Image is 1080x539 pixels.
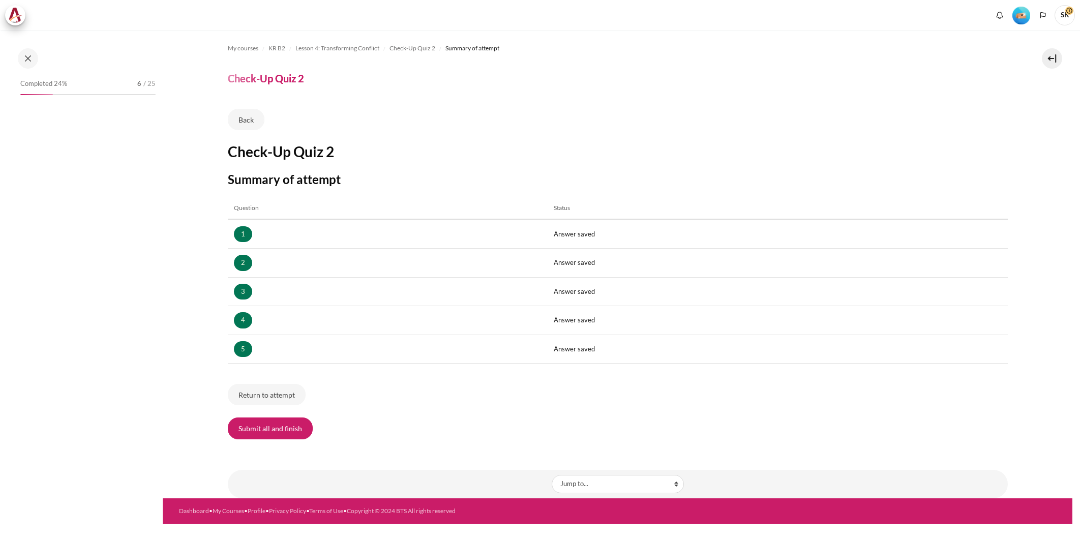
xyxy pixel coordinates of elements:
[445,44,499,53] span: Summary of attempt
[268,44,285,53] span: KR B2
[1012,6,1030,24] div: Level #2
[5,5,31,25] a: Architeck Architeck
[8,8,22,23] img: Architeck
[1008,6,1034,24] a: Level #2
[228,171,1008,187] h3: Summary of attempt
[1055,5,1075,25] a: User menu
[228,109,264,130] a: Back
[228,417,313,439] button: Submit all and finish
[1035,8,1051,23] button: Languages
[1055,5,1075,25] span: SK
[269,507,306,515] a: Privacy Policy
[234,284,252,300] a: 3
[548,335,1008,364] td: Answer saved
[228,384,306,405] button: Return to attempt
[295,44,379,53] span: Lesson 4: Transforming Conflict
[234,255,252,271] a: 2
[137,79,141,89] span: 6
[163,30,1072,498] section: Content
[179,507,209,515] a: Dashboard
[309,507,343,515] a: Terms of Use
[234,312,252,328] a: 4
[179,506,670,516] div: • • • • •
[20,79,67,89] span: Completed 24%
[389,44,435,53] span: Check-Up Quiz 2
[234,226,252,243] a: 1
[228,197,548,219] th: Question
[248,507,265,515] a: Profile
[548,249,1008,278] td: Answer saved
[234,341,252,357] a: 5
[268,42,285,54] a: KR B2
[548,197,1008,219] th: Status
[548,220,1008,249] td: Answer saved
[389,42,435,54] a: Check-Up Quiz 2
[228,44,258,53] span: My courses
[143,79,156,89] span: / 25
[1012,7,1030,24] img: Level #2
[228,42,258,54] a: My courses
[228,72,304,85] h4: Check-Up Quiz 2
[228,40,1008,56] nav: Navigation bar
[295,42,379,54] a: Lesson 4: Transforming Conflict
[548,277,1008,306] td: Answer saved
[228,142,1008,161] h2: Check-Up Quiz 2
[213,507,244,515] a: My Courses
[548,306,1008,335] td: Answer saved
[347,507,456,515] a: Copyright © 2024 BTS All rights reserved
[992,8,1007,23] div: Show notification window with no new notifications
[20,94,53,95] div: 24%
